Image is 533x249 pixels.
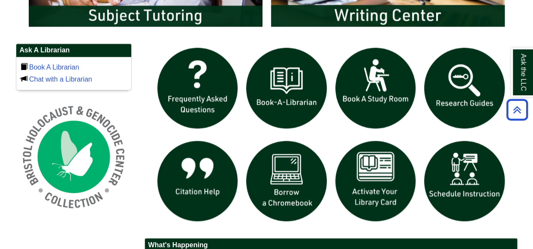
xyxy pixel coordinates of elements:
[420,137,509,226] img: For faculty. Schedule Library Instruction icon links to form.
[331,137,420,226] img: activate Library Card icon links to form to activate student ID into library card
[153,43,242,133] img: frequently asked questions
[29,76,92,83] a: Chat with a Librarian
[420,43,509,133] img: Research Guides icon links to research guides web page
[242,137,331,226] img: Borrow a chromebook icon links to the borrow a chromebook web page
[29,64,79,71] a: Book A Librarian
[153,137,242,226] img: citation help icon links to citation help guide page
[331,43,420,133] img: book a study room icon links to book a study room web page
[153,43,509,229] div: slideshow
[16,44,131,57] h2: Ask A Librarian
[503,104,531,115] a: Back to Top
[242,43,331,133] img: Book a Librarian icon links to book a librarian web page
[16,99,132,215] img: Holocaust and Genocide Collection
